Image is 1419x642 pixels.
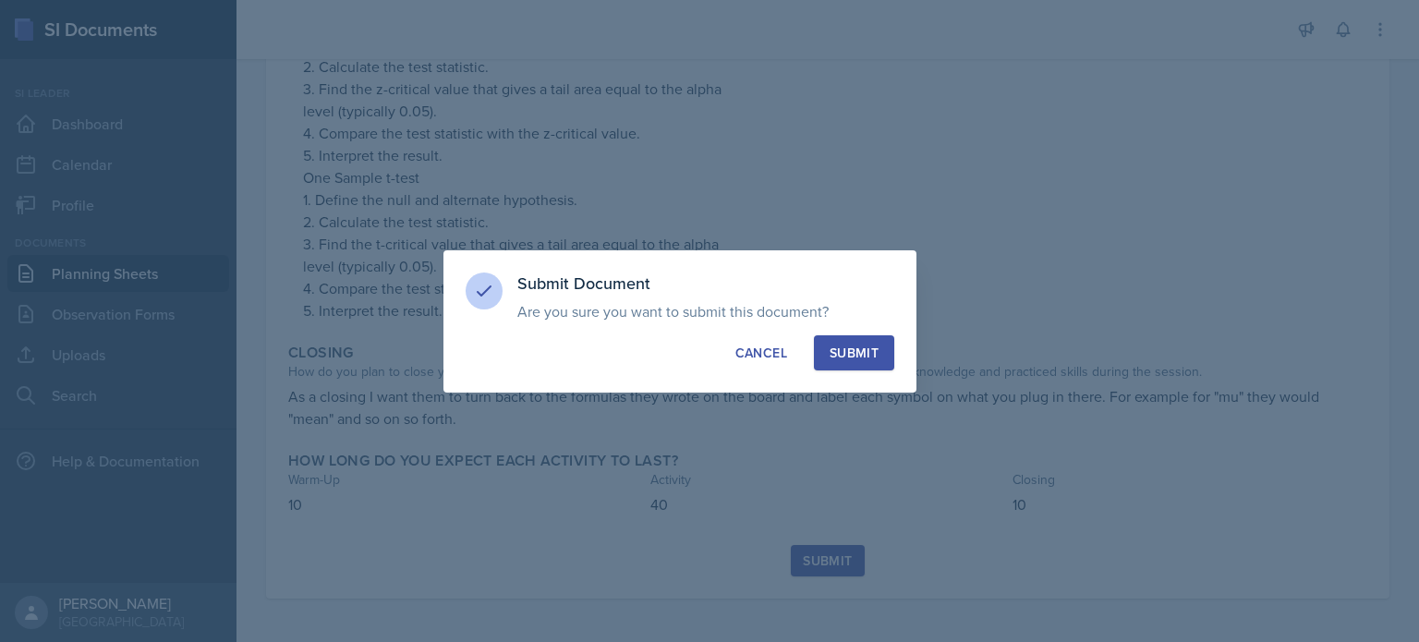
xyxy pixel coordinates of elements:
[814,335,894,370] button: Submit
[830,344,879,362] div: Submit
[720,335,803,370] button: Cancel
[517,302,894,321] p: Are you sure you want to submit this document?
[517,273,894,295] h3: Submit Document
[735,344,787,362] div: Cancel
